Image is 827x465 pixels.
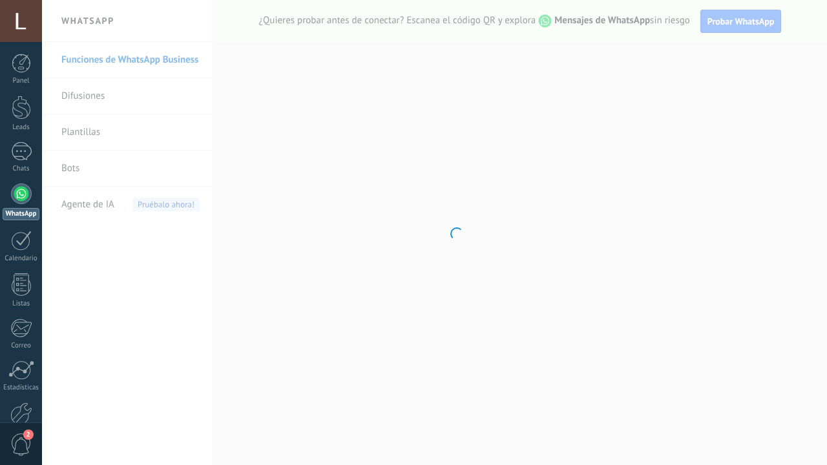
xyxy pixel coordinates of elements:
div: Estadísticas [3,384,40,392]
div: WhatsApp [3,208,39,220]
div: Chats [3,165,40,173]
div: Leads [3,123,40,132]
div: Correo [3,342,40,350]
div: Listas [3,300,40,308]
div: Calendario [3,254,40,263]
span: 2 [23,429,34,440]
div: Panel [3,77,40,85]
